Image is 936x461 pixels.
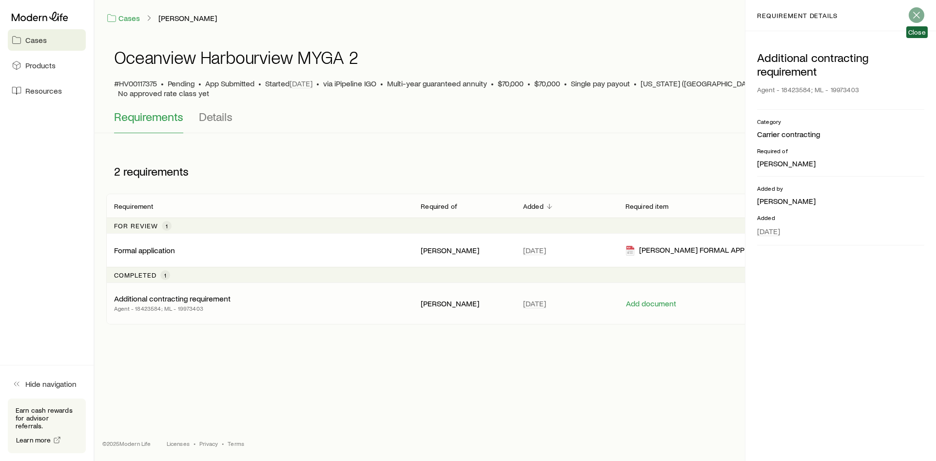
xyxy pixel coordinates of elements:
button: Add document [625,299,677,308]
span: • [198,79,201,88]
span: Cases [25,35,47,45]
p: Earn cash rewards for advisor referrals. [16,406,78,430]
span: Multi-year guaranteed annuity [387,79,487,88]
div: Agent - 18423584; ML - 19973403 [757,82,924,98]
p: Required of [421,202,457,210]
span: • [258,79,261,88]
p: Requirement [114,202,153,210]
p: For review [114,222,158,230]
a: Terms [228,440,244,447]
span: Requirements [114,110,183,123]
span: #HV00117375 [114,79,157,88]
button: Hide navigation [8,373,86,395]
p: requirement details [757,12,838,20]
p: Additional contracting requirement [114,294,231,303]
a: Resources [8,80,86,101]
p: Added by [757,184,924,192]
p: Required item [625,202,668,210]
span: [US_STATE] ([GEOGRAPHIC_DATA]) [641,79,759,88]
span: $70,000 [498,79,524,88]
a: Cases [106,13,140,24]
p: Category [757,118,924,125]
p: Required of [757,147,924,155]
p: Carrier contracting [757,129,924,139]
p: Additional contracting requirement [757,51,924,78]
span: Single pay payout [571,79,630,88]
span: • [564,79,567,88]
p: Agent - 18423584; ML - 19973403 [114,303,231,313]
span: Resources [25,86,62,96]
p: Started [265,79,312,88]
span: [DATE] [523,245,546,255]
a: Cases [8,29,86,51]
p: Completed [114,271,156,279]
p: Pending [168,79,195,88]
span: • [634,79,637,88]
span: requirements [123,164,189,178]
span: Products [25,60,56,70]
span: via iPipeline IGO [323,79,376,88]
span: Close [908,28,926,36]
div: Application details tabs [114,110,916,133]
span: [DATE] [523,299,546,308]
span: No approved rate class yet [118,88,209,98]
span: • [316,79,319,88]
span: 1 [166,222,168,230]
p: Formal application [114,245,175,255]
span: Learn more [16,437,51,443]
span: 1 [164,271,166,279]
p: [PERSON_NAME] [421,299,507,308]
a: [PERSON_NAME] [158,14,217,23]
span: Hide navigation [25,379,77,389]
p: Added [523,202,544,210]
span: • [380,79,383,88]
p: © 2025 Modern Life [102,440,151,447]
span: Details [199,110,233,123]
span: • [194,440,195,447]
a: Licenses [167,440,190,447]
span: $70,000 [534,79,560,88]
span: • [161,79,164,88]
div: Earn cash rewards for advisor referrals.Learn more [8,399,86,453]
span: • [527,79,530,88]
h1: Oceanview Harbourview MYGA 2 [114,47,358,67]
p: [PERSON_NAME] [757,196,924,206]
span: 2 [114,164,120,178]
span: App Submitted [205,79,254,88]
p: [PERSON_NAME] [757,159,924,168]
a: Privacy [199,440,218,447]
p: [PERSON_NAME] [421,245,507,255]
span: • [491,79,494,88]
span: [DATE] [757,226,780,236]
div: [PERSON_NAME] FORMAL APP - Ocean Harbourview [625,245,763,256]
span: • [222,440,224,447]
p: Added [757,214,924,221]
a: Products [8,55,86,76]
span: [DATE] [290,79,312,88]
